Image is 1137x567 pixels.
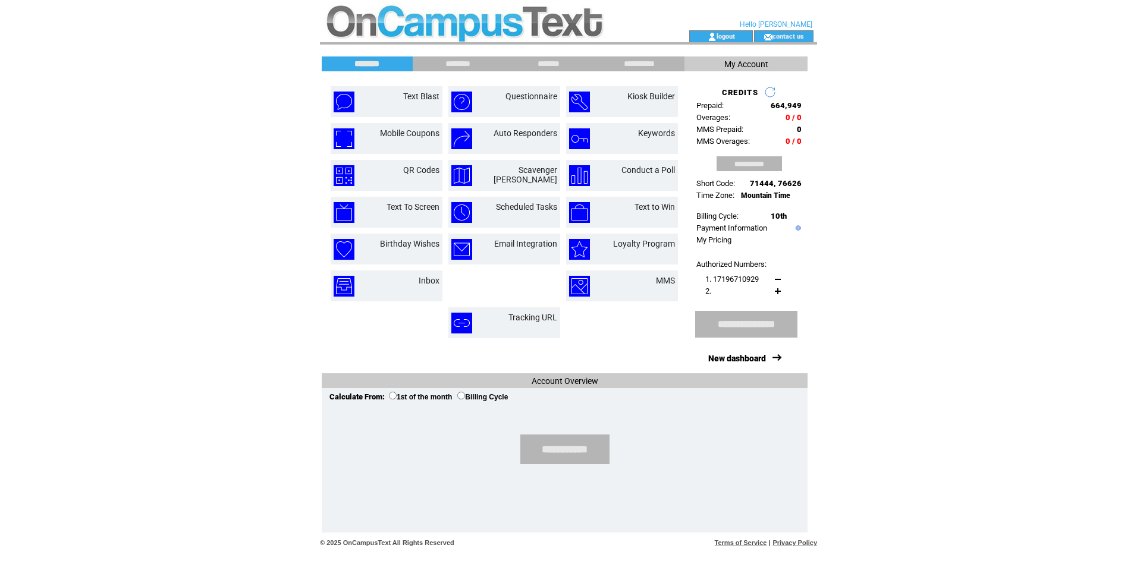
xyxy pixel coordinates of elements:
[696,260,767,269] span: Authorized Numbers:
[635,202,675,212] a: Text to Win
[334,239,354,260] img: birthday-wishes.png
[717,32,735,40] a: logout
[508,313,557,322] a: Tracking URL
[772,32,804,40] a: contact us
[334,92,354,112] img: text-blast.png
[451,92,472,112] img: questionnaire.png
[708,354,766,363] a: New dashboard
[451,313,472,333] img: tracking-url.png
[696,179,735,188] span: Short Code:
[505,92,557,101] a: Questionnaire
[696,212,739,220] span: Billing Cycle:
[403,165,439,175] a: QR Codes
[329,392,385,401] span: Calculate From:
[320,539,454,546] span: © 2025 OnCampusText All Rights Reserved
[705,286,711,295] span: 2.
[494,239,557,248] a: Email Integration
[771,212,787,220] span: 10th
[569,202,590,223] img: text-to-win.png
[696,125,743,134] span: MMS Prepaid:
[403,92,439,101] a: Text Blast
[569,165,590,186] img: conduct-a-poll.png
[621,165,675,175] a: Conduct a Poll
[419,276,439,285] a: Inbox
[387,202,439,212] a: Text To Screen
[740,20,812,29] span: Hello [PERSON_NAME]
[532,376,598,386] span: Account Overview
[569,239,590,260] img: loyalty-program.png
[451,202,472,223] img: scheduled-tasks.png
[627,92,675,101] a: Kiosk Builder
[722,88,758,97] span: CREDITS
[771,101,802,110] span: 664,949
[772,539,817,546] a: Privacy Policy
[724,59,768,69] span: My Account
[389,392,397,399] input: 1st of the month
[656,276,675,285] a: MMS
[786,137,802,146] span: 0 / 0
[494,128,557,138] a: Auto Responders
[793,225,801,231] img: help.gif
[696,101,724,110] span: Prepaid:
[696,137,750,146] span: MMS Overages:
[334,202,354,223] img: text-to-screen.png
[638,128,675,138] a: Keywords
[715,539,767,546] a: Terms of Service
[380,128,439,138] a: Mobile Coupons
[696,235,731,244] a: My Pricing
[741,191,790,200] span: Mountain Time
[696,223,767,232] a: Payment Information
[769,539,771,546] span: |
[705,275,759,283] span: 1. 17196710929
[708,32,717,42] img: account_icon.gif
[451,165,472,186] img: scavenger-hunt.png
[496,202,557,212] a: Scheduled Tasks
[380,239,439,248] a: Birthday Wishes
[696,191,734,200] span: Time Zone:
[613,239,675,248] a: Loyalty Program
[569,128,590,149] img: keywords.png
[334,276,354,297] img: inbox.png
[797,125,802,134] span: 0
[696,113,730,122] span: Overages:
[334,128,354,149] img: mobile-coupons.png
[750,179,802,188] span: 71444, 76626
[457,393,508,401] label: Billing Cycle
[457,392,465,399] input: Billing Cycle
[786,113,802,122] span: 0 / 0
[764,32,772,42] img: contact_us_icon.gif
[389,393,452,401] label: 1st of the month
[494,165,557,184] a: Scavenger [PERSON_NAME]
[569,92,590,112] img: kiosk-builder.png
[569,276,590,297] img: mms.png
[451,239,472,260] img: email-integration.png
[451,128,472,149] img: auto-responders.png
[334,165,354,186] img: qr-codes.png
